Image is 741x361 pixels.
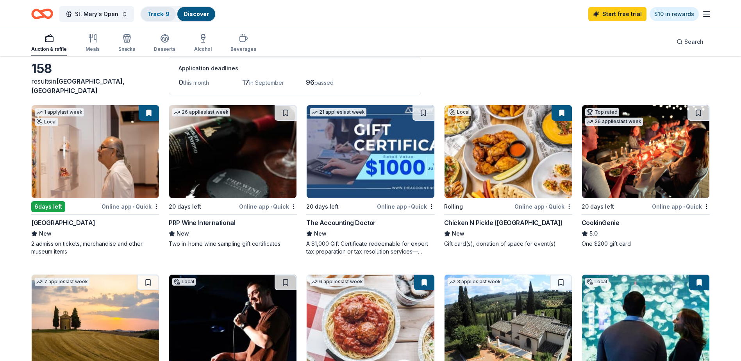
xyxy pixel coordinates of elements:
img: Image for Heard Museum [32,105,159,198]
span: • [270,204,272,210]
img: Image for PRP Wine International [169,105,296,198]
span: New [452,229,464,238]
div: Auction & raffle [31,46,67,52]
div: Top rated [585,108,619,116]
button: St. Mary's Open [59,6,134,22]
span: 17 [242,78,249,86]
div: Online app Quick [377,202,435,211]
div: CookinGenie [582,218,620,227]
div: Alcohol [194,46,212,52]
span: • [546,204,547,210]
div: PRP Wine International [169,218,235,227]
span: passed [314,79,334,86]
a: Image for The Accounting Doctor21 applieslast week20 days leftOnline app•QuickThe Accounting Doct... [306,105,434,256]
div: A $1,000 Gift Certificate redeemable for expert tax preparation or tax resolution services—recipi... [306,240,434,256]
span: • [408,204,410,210]
button: Beverages [230,30,256,56]
div: 158 [31,61,159,77]
div: [GEOGRAPHIC_DATA] [31,218,95,227]
span: 5.0 [589,229,598,238]
a: Track· 9 [147,11,170,17]
div: 3 applies last week [448,278,502,286]
span: 0 [179,78,183,86]
div: 20 days left [169,202,201,211]
a: $10 in rewards [650,7,699,21]
span: • [683,204,685,210]
div: Application deadlines [179,64,411,73]
div: Rolling [444,202,463,211]
div: 1 apply last week [35,108,84,116]
div: 6 days left [31,201,65,212]
div: Online app Quick [239,202,297,211]
div: Local [172,278,196,286]
div: Beverages [230,46,256,52]
div: Meals [86,46,100,52]
div: Desserts [154,46,175,52]
div: 20 days left [306,202,339,211]
span: New [177,229,189,238]
img: Image for The Accounting Doctor [307,105,434,198]
div: 6 applies last week [310,278,364,286]
button: Desserts [154,30,175,56]
a: Image for Chicken N Pickle (Glendale)LocalRollingOnline app•QuickChicken N Pickle ([GEOGRAPHIC_DA... [444,105,572,248]
div: Snacks [118,46,135,52]
span: [GEOGRAPHIC_DATA], [GEOGRAPHIC_DATA] [31,77,125,95]
span: in [31,77,125,95]
span: St. Mary's Open [75,9,118,19]
div: 20 days left [582,202,614,211]
button: Meals [86,30,100,56]
a: Image for CookinGenieTop rated26 applieslast week20 days leftOnline app•QuickCookinGenie5.0One $2... [582,105,710,248]
button: Track· 9Discover [140,6,216,22]
div: 21 applies last week [310,108,366,116]
span: this month [183,79,209,86]
span: 96 [306,78,314,86]
div: 26 applies last week [172,108,230,116]
a: Discover [184,11,209,17]
a: Image for PRP Wine International26 applieslast week20 days leftOnline app•QuickPRP Wine Internati... [169,105,297,248]
a: Home [31,5,53,23]
div: Chicken N Pickle ([GEOGRAPHIC_DATA]) [444,218,563,227]
button: Snacks [118,30,135,56]
div: Online app Quick [102,202,159,211]
button: Search [670,34,710,50]
a: Start free trial [588,7,646,21]
img: Image for CookinGenie [582,105,709,198]
div: Local [35,118,58,126]
span: • [133,204,134,210]
span: in September [249,79,284,86]
div: 26 applies last week [585,118,643,126]
span: New [39,229,52,238]
button: Alcohol [194,30,212,56]
div: One $200 gift card [582,240,710,248]
div: 7 applies last week [35,278,89,286]
div: Two in-home wine sampling gift certificates [169,240,297,248]
div: Online app Quick [514,202,572,211]
div: Local [585,278,609,286]
a: Image for Heard Museum1 applylast weekLocal6days leftOnline app•Quick[GEOGRAPHIC_DATA]New2 admiss... [31,105,159,256]
div: 2 admission tickets, merchandise and other museum items [31,240,159,256]
button: Auction & raffle [31,30,67,56]
span: Search [684,37,704,46]
div: The Accounting Doctor [306,218,376,227]
div: results [31,77,159,95]
div: Online app Quick [652,202,710,211]
span: New [314,229,327,238]
img: Image for Chicken N Pickle (Glendale) [445,105,572,198]
div: Gift card(s), donation of space for event(s) [444,240,572,248]
div: Local [448,108,471,116]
